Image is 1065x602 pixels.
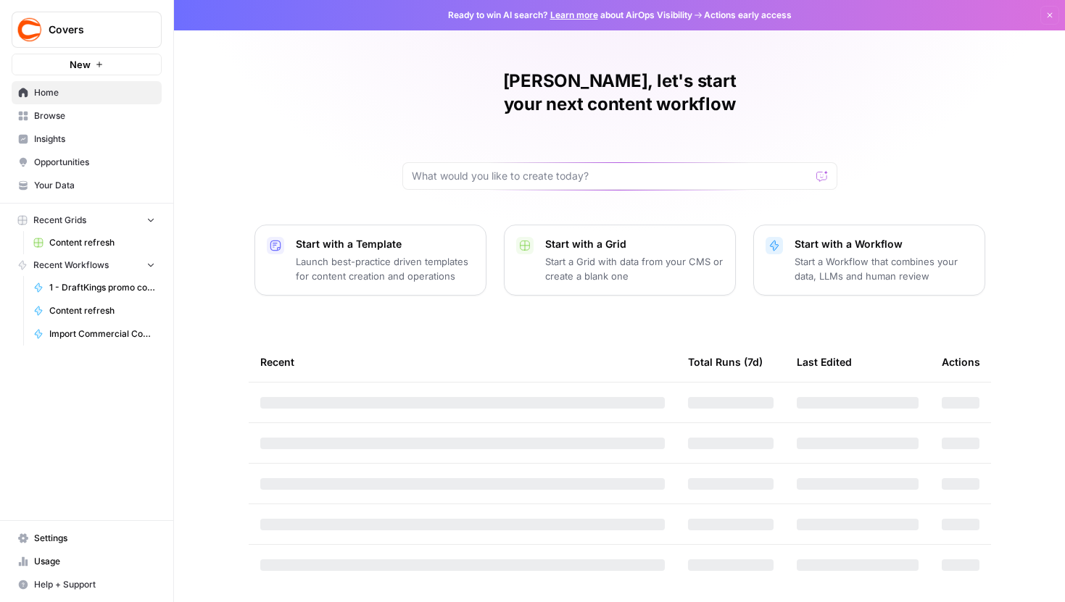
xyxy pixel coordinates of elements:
span: Content refresh [49,236,155,249]
span: Opportunities [34,156,155,169]
span: Home [34,86,155,99]
button: Start with a GridStart a Grid with data from your CMS or create a blank one [504,225,736,296]
button: Help + Support [12,573,162,596]
a: Learn more [550,9,598,20]
button: New [12,54,162,75]
span: Ready to win AI search? about AirOps Visibility [448,9,692,22]
p: Start with a Grid [545,237,724,251]
button: Start with a WorkflowStart a Workflow that combines your data, LLMs and human review [753,225,985,296]
a: Content refresh [27,231,162,254]
a: Opportunities [12,151,162,174]
a: Home [12,81,162,104]
span: Insights [34,133,155,146]
span: Recent Grids [33,214,86,227]
a: Content refresh [27,299,162,322]
a: Import Commercial Content [27,322,162,346]
span: 1 - DraftKings promo code articles [49,281,155,294]
p: Start with a Workflow [795,237,973,251]
span: Usage [34,555,155,568]
a: Insights [12,127,162,151]
p: Start with a Template [296,237,474,251]
span: Import Commercial Content [49,327,155,340]
button: Start with a TemplateLaunch best-practice driven templates for content creation and operations [254,225,486,296]
span: Recent Workflows [33,259,109,272]
a: Usage [12,550,162,573]
div: Actions [942,342,980,382]
button: Workspace: Covers [12,12,162,48]
p: Start a Grid with data from your CMS or create a blank one [545,254,724,283]
a: Your Data [12,174,162,197]
a: Settings [12,527,162,550]
button: Recent Grids [12,209,162,231]
span: New [70,57,91,72]
button: Recent Workflows [12,254,162,276]
img: Covers Logo [17,17,43,43]
span: Settings [34,532,155,545]
div: Recent [260,342,665,382]
h1: [PERSON_NAME], let's start your next content workflow [402,70,837,116]
span: Actions early access [704,9,792,22]
div: Total Runs (7d) [688,342,763,382]
a: Browse [12,104,162,127]
span: Your Data [34,179,155,192]
div: Last Edited [797,342,852,382]
p: Start a Workflow that combines your data, LLMs and human review [795,254,973,283]
span: Covers [49,22,136,37]
span: Content refresh [49,304,155,317]
input: What would you like to create today? [412,169,811,183]
a: 1 - DraftKings promo code articles [27,276,162,299]
span: Help + Support [34,578,155,591]
p: Launch best-practice driven templates for content creation and operations [296,254,474,283]
span: Browse [34,109,155,122]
